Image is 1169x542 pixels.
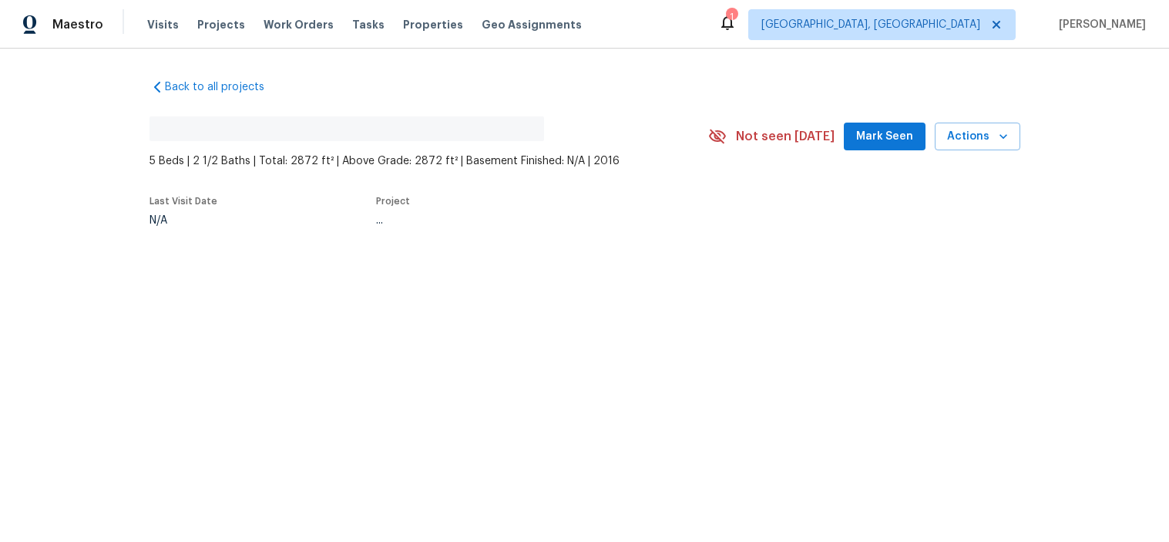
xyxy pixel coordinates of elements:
span: Tasks [352,19,385,30]
span: Last Visit Date [149,197,217,206]
span: [GEOGRAPHIC_DATA], [GEOGRAPHIC_DATA] [761,17,980,32]
div: 1 [726,9,737,25]
span: Maestro [52,17,103,32]
span: Mark Seen [856,127,913,146]
span: Geo Assignments [482,17,582,32]
div: ... [376,215,672,226]
div: N/A [149,215,217,226]
span: Project [376,197,410,206]
span: Actions [947,127,1008,146]
button: Actions [935,123,1020,151]
span: Projects [197,17,245,32]
span: Work Orders [264,17,334,32]
span: 5 Beds | 2 1/2 Baths | Total: 2872 ft² | Above Grade: 2872 ft² | Basement Finished: N/A | 2016 [149,153,708,169]
span: Not seen [DATE] [736,129,835,144]
a: Back to all projects [149,79,297,95]
span: Visits [147,17,179,32]
span: Properties [403,17,463,32]
span: [PERSON_NAME] [1053,17,1146,32]
button: Mark Seen [844,123,925,151]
